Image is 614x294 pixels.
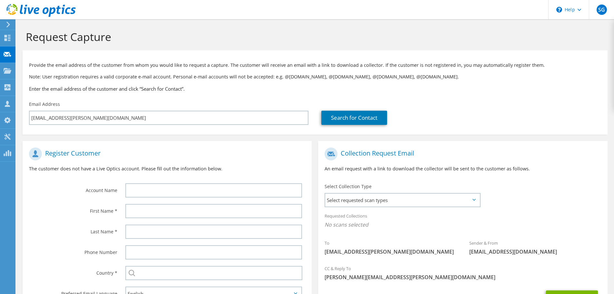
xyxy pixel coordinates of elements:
[325,147,598,160] h1: Collection Request Email
[29,245,117,256] label: Phone Number
[29,204,117,214] label: First Name *
[318,209,607,233] div: Requested Collections
[29,183,117,194] label: Account Name
[325,183,372,190] label: Select Collection Type
[29,147,302,160] h1: Register Customer
[325,221,601,228] span: No scans selected
[29,85,601,92] h3: Enter the email address of the customer and click “Search for Contact”.
[29,73,601,80] p: Note: User registration requires a valid corporate e-mail account. Personal e-mail accounts will ...
[325,274,601,281] span: [PERSON_NAME][EMAIL_ADDRESS][PERSON_NAME][DOMAIN_NAME]
[463,236,608,259] div: Sender & From
[597,5,607,15] span: SG
[29,62,601,69] p: Provide the email address of the customer from whom you would like to request a capture. The cust...
[325,194,480,207] span: Select requested scan types
[29,101,60,107] label: Email Address
[29,225,117,235] label: Last Name *
[318,262,607,284] div: CC & Reply To
[469,248,601,255] span: [EMAIL_ADDRESS][DOMAIN_NAME]
[321,111,387,125] a: Search for Contact
[29,165,305,172] p: The customer does not have a Live Optics account. Please fill out the information below.
[26,30,601,44] h1: Request Capture
[325,248,456,255] span: [EMAIL_ADDRESS][PERSON_NAME][DOMAIN_NAME]
[556,7,562,13] svg: \n
[29,266,117,276] label: Country *
[325,165,601,172] p: An email request with a link to download the collector will be sent to the customer as follows.
[318,236,463,259] div: To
